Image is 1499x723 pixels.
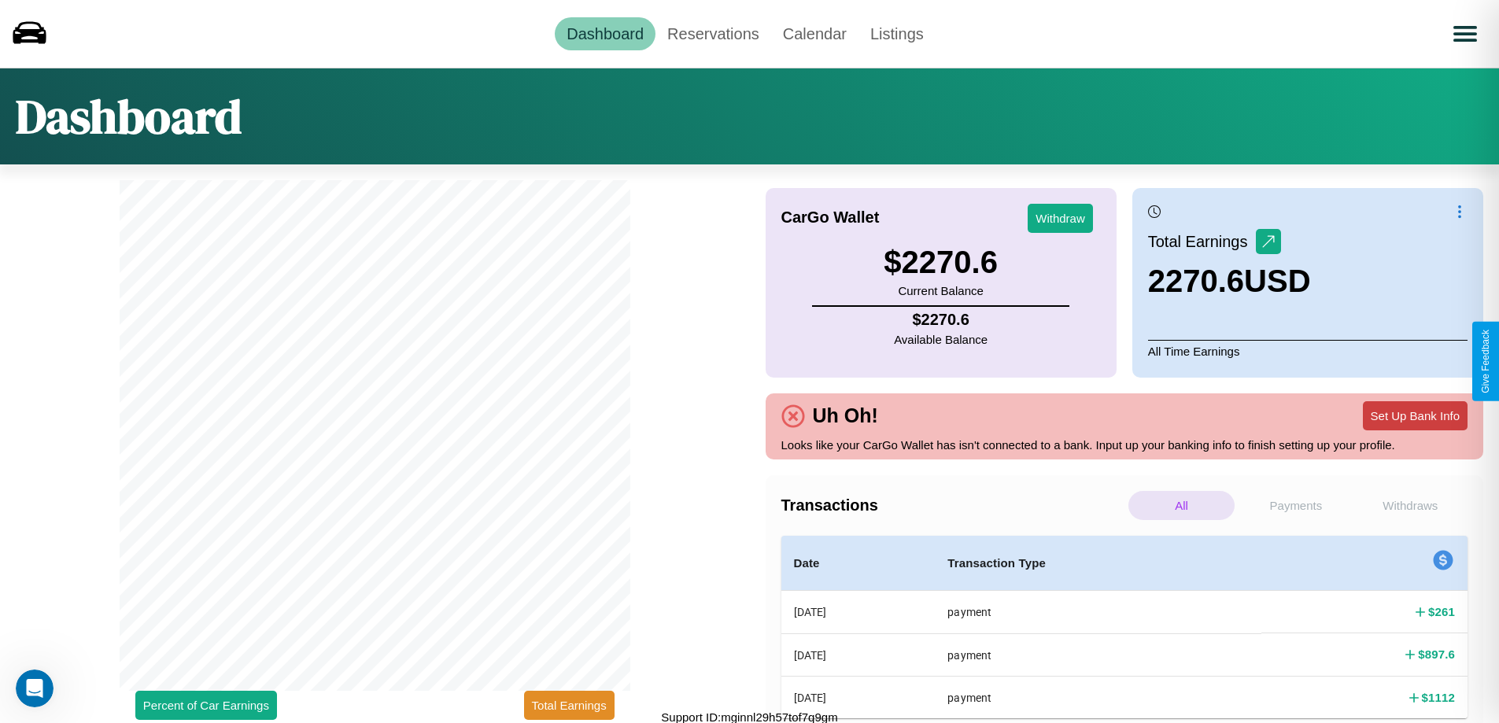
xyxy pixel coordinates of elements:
h4: $ 897.6 [1418,646,1455,662]
a: Dashboard [555,17,655,50]
iframe: Intercom live chat [16,670,54,707]
th: [DATE] [781,677,936,718]
h4: Transactions [781,496,1124,515]
p: Current Balance [884,280,998,301]
p: Payments [1242,491,1349,520]
h4: $ 2270.6 [894,311,988,329]
h4: Uh Oh! [805,404,886,427]
p: All [1128,491,1235,520]
h3: $ 2270.6 [884,245,998,280]
table: simple table [781,536,1468,718]
p: All Time Earnings [1148,340,1468,362]
th: [DATE] [781,633,936,676]
button: Set Up Bank Info [1363,401,1468,430]
p: Withdraws [1357,491,1464,520]
a: Reservations [655,17,771,50]
h4: Date [794,554,923,573]
th: payment [935,677,1261,718]
h4: Transaction Type [947,554,1249,573]
div: Give Feedback [1480,330,1491,393]
h4: $ 1112 [1422,689,1455,706]
a: Calendar [771,17,858,50]
button: Percent of Car Earnings [135,691,277,720]
h4: CarGo Wallet [781,208,880,227]
h1: Dashboard [16,84,242,149]
p: Available Balance [894,329,988,350]
a: Listings [858,17,936,50]
p: Total Earnings [1148,227,1256,256]
h3: 2270.6 USD [1148,264,1311,299]
th: payment [935,633,1261,676]
button: Total Earnings [524,691,615,720]
p: Looks like your CarGo Wallet has isn't connected to a bank. Input up your banking info to finish ... [781,434,1468,456]
th: payment [935,591,1261,634]
button: Open menu [1443,12,1487,56]
button: Withdraw [1028,204,1093,233]
th: [DATE] [781,591,936,634]
h4: $ 261 [1428,603,1455,620]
